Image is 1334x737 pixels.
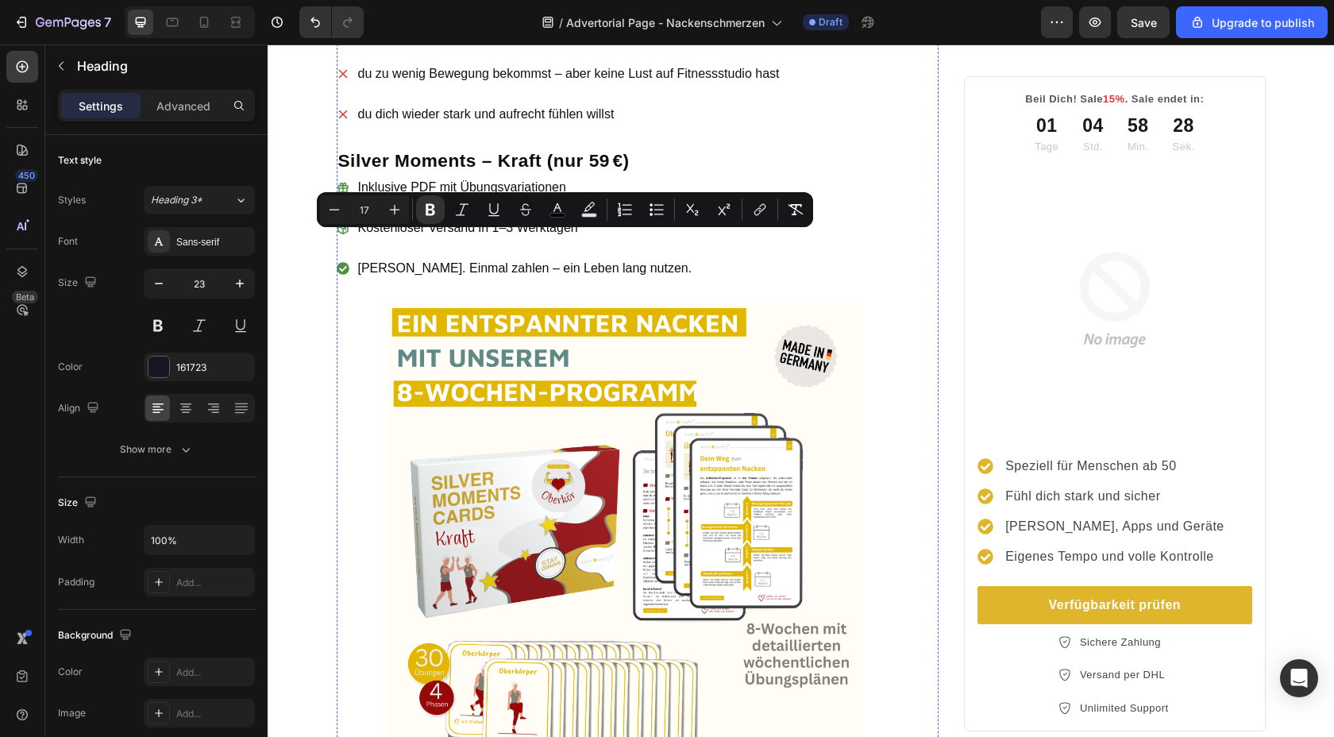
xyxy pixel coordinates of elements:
[58,706,86,720] div: Image
[299,6,364,38] div: Undo/Redo
[120,442,194,457] div: Show more
[151,193,202,207] span: Heading 3*
[58,193,86,207] div: Styles
[176,666,251,680] div: Add...
[835,48,858,60] span: 15%
[58,360,83,374] div: Color
[58,492,100,514] div: Size
[710,118,984,392] img: no-image-2048-5e88c1b20e087fb7bbe9a3771824e743c244f437e4f8ba93bbf7b11b53f7824c_large.gif
[815,68,836,95] div: 04
[815,95,836,110] p: Std.
[1280,659,1318,697] div: Open Intercom Messenger
[58,234,78,249] div: Font
[58,435,255,464] button: Show more
[77,56,249,75] p: Heading
[738,503,957,522] p: Eigenes Tempo und volle Kontrolle
[812,590,901,606] p: Sichere Zahlung
[268,44,1334,737] iframe: Design area
[58,625,135,646] div: Background
[176,707,251,721] div: Add...
[15,169,38,182] div: 450
[176,361,251,375] div: 161723
[738,412,957,431] p: Speziell für Menschen ab 50
[711,47,982,63] p: Beil Dich! Sale . Sale endet in:
[145,526,254,554] input: Auto
[738,442,957,461] p: Fühl dich stark und sicher
[767,95,791,110] p: Tage
[767,68,791,95] div: 01
[1131,16,1157,29] span: Save
[58,272,100,294] div: Size
[58,533,84,547] div: Width
[79,98,123,114] p: Settings
[860,95,881,110] p: Min.
[317,192,813,227] div: Editor contextual toolbar
[58,665,83,679] div: Color
[559,14,563,31] span: /
[1189,14,1314,31] div: Upgrade to publish
[566,14,765,31] span: Advertorial Page - Nackenschmerzen
[12,291,38,303] div: Beta
[812,623,901,639] p: Versand per DHL
[1176,6,1328,38] button: Upgrade to publish
[58,153,102,168] div: Text style
[176,576,251,590] div: Add...
[710,542,984,580] a: Verfügbarkeit prüfen
[812,656,901,672] p: Unlimited Support
[144,186,255,214] button: Heading 3*
[905,95,927,110] p: Sek.
[58,575,94,589] div: Padding
[860,68,881,95] div: 58
[819,15,842,29] span: Draft
[738,473,957,492] p: [PERSON_NAME], Apps und Geräte
[6,6,118,38] button: 7
[781,551,913,570] p: Verfügbarkeit prüfen
[905,68,927,95] div: 28
[104,13,111,32] p: 7
[156,98,210,114] p: Advanced
[176,235,251,249] div: Sans-serif
[58,398,102,419] div: Align
[1117,6,1170,38] button: Save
